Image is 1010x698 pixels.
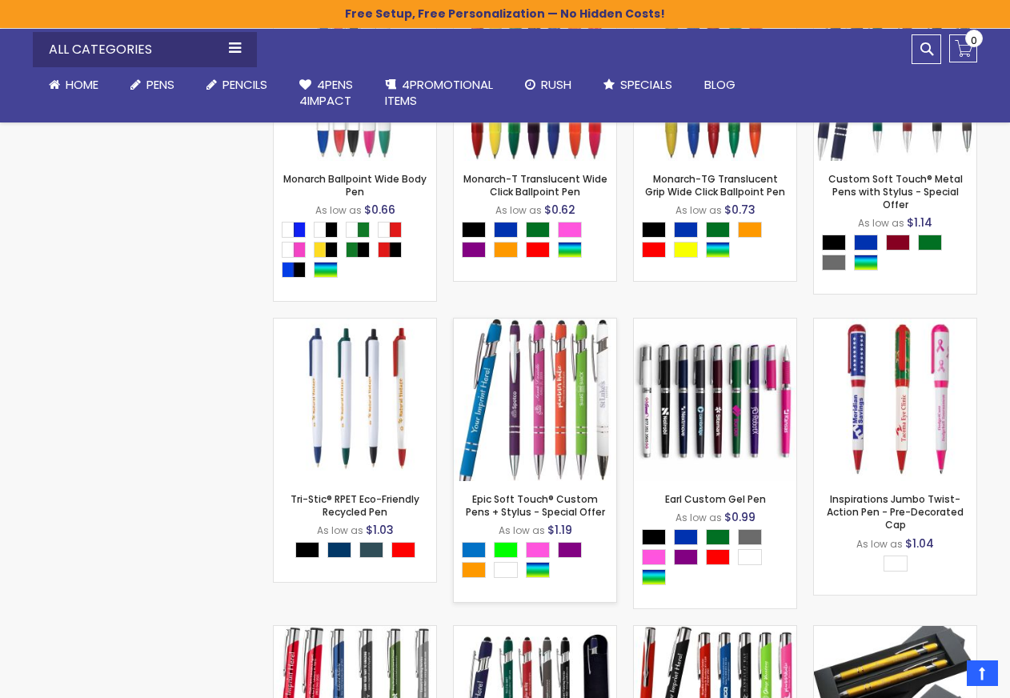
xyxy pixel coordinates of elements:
a: Epic Soft Touch® Custom Pens + Stylus - Special Offer [454,318,616,331]
div: White [494,562,518,578]
a: Earl Custom Gel Pen [634,318,796,331]
div: Blue [674,222,698,238]
div: Blue [674,529,698,545]
div: Select A Color [462,222,616,262]
span: As low as [315,203,362,217]
div: Navy Blue [327,542,351,558]
a: Tri-Stic® RPET Eco-Friendly Recycled Pen [274,318,436,331]
div: Red [391,542,415,558]
span: As low as [499,523,545,537]
div: Green [918,235,942,251]
span: Rush [541,76,571,93]
div: All Categories [33,32,257,67]
span: As low as [856,537,903,551]
div: Green [526,222,550,238]
a: Rush [509,67,587,102]
div: Assorted [642,569,666,585]
div: Red|Black [378,242,402,258]
div: Assorted [314,262,338,278]
a: Blog [688,67,751,102]
div: White|Pink [282,242,306,258]
div: Select A Color [462,542,616,582]
div: White|Blue [282,222,306,238]
span: As low as [495,203,542,217]
div: Grey [822,255,846,271]
a: Monarch-T Translucent Wide Click Ballpoint Pen [463,172,607,199]
div: White [738,549,762,565]
div: Purple [558,542,582,558]
span: 4PROMOTIONAL ITEMS [385,76,493,109]
span: 4Pens 4impact [299,76,353,109]
span: $1.04 [905,536,934,552]
div: Assorted [706,242,730,258]
a: Pencils [190,67,283,102]
div: Green|Black [346,242,370,258]
a: Monarch-TG Translucent Grip Wide Click Ballpoint Pen [645,172,785,199]
div: Pink [558,222,582,238]
span: Pencils [222,76,267,93]
div: Black [642,529,666,545]
div: Red [642,242,666,258]
a: Epic Soft Touch® Custom Pens + Stylus - Special Offer [466,492,605,519]
img: Inspirations Jumbo Twist-Action Pen - Pre-Decorated Cap [814,319,976,481]
div: Orange [494,242,518,258]
div: Black [462,222,486,238]
span: $1.19 [547,522,572,538]
div: Purple [462,242,486,258]
div: White|Green [346,222,370,238]
div: Green [706,529,730,545]
a: Tri-Stic® RPET Eco-Friendly Recycled Pen [291,492,419,519]
div: Purple [674,549,698,565]
div: Blue [854,235,878,251]
div: Blue|Black [282,262,306,278]
span: Pens [146,76,174,93]
span: $1.14 [907,215,932,231]
div: Pink [642,549,666,565]
a: Paradigm Plus Custom Metal Pens [274,625,436,639]
div: Blue Light [462,542,486,558]
div: Select A Color [822,235,976,275]
div: Green [706,222,730,238]
div: Black [295,542,319,558]
div: Select A Color [295,542,423,562]
div: Assorted [558,242,582,258]
div: Select A Color [282,222,436,282]
div: Assorted [526,562,550,578]
img: Earl Custom Gel Pen [634,319,796,481]
a: Pens [114,67,190,102]
div: Red [526,242,550,258]
div: White [884,556,908,572]
span: 0 [971,33,977,48]
div: Black [642,222,666,238]
div: Lime Green [494,542,518,558]
div: Select A Color [884,556,916,576]
div: Orange [462,562,486,578]
a: 4Pens4impact [283,67,369,119]
div: Blue [494,222,518,238]
div: Pink [526,542,550,558]
span: Home [66,76,98,93]
span: As low as [675,203,722,217]
a: 4PROMOTIONALITEMS [369,67,509,119]
img: Tri-Stic® RPET Eco-Friendly Recycled Pen [274,319,436,481]
div: Yellow [674,242,698,258]
span: As low as [675,511,722,524]
span: $0.66 [364,202,395,218]
span: As low as [858,216,904,230]
a: Paramount Custom Metal Stylus® Pens -Special Offer [634,625,796,639]
span: $1.03 [366,522,394,538]
div: Yellow|Black [314,242,338,258]
div: Select A Color [642,222,796,262]
a: Specials [587,67,688,102]
a: Custom Soft Touch Metal Stylus Pens with Suede Pouch - 48-Hr Production [454,625,616,639]
span: $0.62 [544,202,575,218]
span: $0.73 [724,202,755,218]
div: Burgundy [886,235,910,251]
a: Inspirations Jumbo Twist-Action Pen - Pre-Decorated Cap [827,492,964,532]
div: White|Red [378,222,402,238]
div: Grey [738,529,762,545]
a: Inspirations Jumbo Twist-Action Pen - Pre-Decorated Cap [814,318,976,331]
span: Specials [620,76,672,93]
span: $0.99 [724,509,755,525]
a: Custom Soft Touch® Metal Pens with Stylus - Special Offer [828,172,963,211]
